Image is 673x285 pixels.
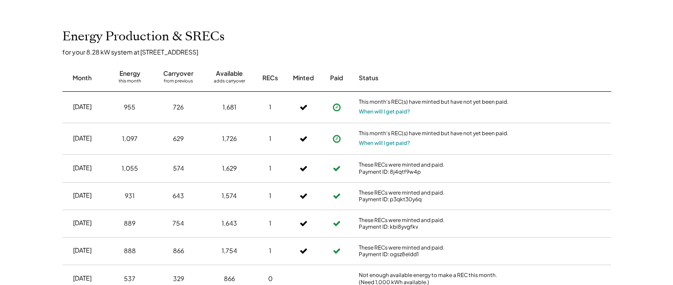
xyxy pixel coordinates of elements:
div: 1 [269,103,271,112]
div: [DATE] [73,219,92,227]
div: [DATE] [73,164,92,172]
div: Available [216,69,243,78]
button: Payment approved, but not yet initiated. [330,132,343,145]
div: 1,574 [222,191,237,200]
div: 866 [224,274,235,283]
div: 1 [269,134,271,143]
div: Carryover [163,69,193,78]
div: for your 8.28 kW system at [STREET_ADDRESS] [62,48,620,56]
div: Minted [293,74,314,82]
div: 629 [173,134,184,143]
div: 1,629 [222,164,237,173]
div: 574 [173,164,184,173]
div: 1 [269,164,271,173]
div: 889 [124,219,135,228]
div: 888 [124,246,136,255]
div: 726 [173,103,184,112]
div: from previous [164,78,193,87]
div: RECs [262,74,278,82]
div: 643 [173,191,184,200]
div: This month's REC(s) have minted but have not yet been paid. [359,98,509,107]
div: 754 [173,219,184,228]
div: 1,097 [122,134,138,143]
div: 1,055 [122,164,138,173]
div: [DATE] [73,246,92,255]
div: These RECs were minted and paid. Payment ID: kbi8yvgfkv [359,217,509,230]
div: 537 [124,274,135,283]
div: Paid [330,74,343,82]
div: adds carryover [214,78,245,87]
h2: Energy Production & SRECs [62,29,225,44]
div: this month [119,78,141,87]
div: [DATE] [73,134,92,143]
div: [DATE] [73,274,92,283]
div: 1 [269,246,271,255]
div: 1,726 [222,134,237,143]
div: Energy [119,69,140,78]
div: 1,681 [223,103,236,112]
button: Payment approved, but not yet initiated. [330,101,343,114]
div: 955 [124,103,135,112]
div: 0 [268,274,273,283]
div: [DATE] [73,102,92,111]
button: When will I get paid? [359,107,410,116]
div: These RECs were minted and paid. Payment ID: p3qkt30y6q [359,189,509,203]
div: Month [73,74,92,82]
div: 1,754 [222,246,237,255]
div: Status [359,74,509,82]
button: When will I get paid? [359,139,410,148]
div: These RECs were minted and paid. Payment ID: ogsz8eldd1 [359,244,509,258]
div: 1 [269,191,271,200]
div: 1,643 [222,219,237,228]
div: 1 [269,219,271,228]
div: 329 [173,274,184,283]
div: This month's REC(s) have minted but have not yet been paid. [359,130,509,139]
div: 866 [173,246,184,255]
div: [DATE] [73,191,92,200]
div: These RECs were minted and paid. Payment ID: 8j4qtf9w4p [359,161,509,175]
div: 931 [125,191,135,200]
